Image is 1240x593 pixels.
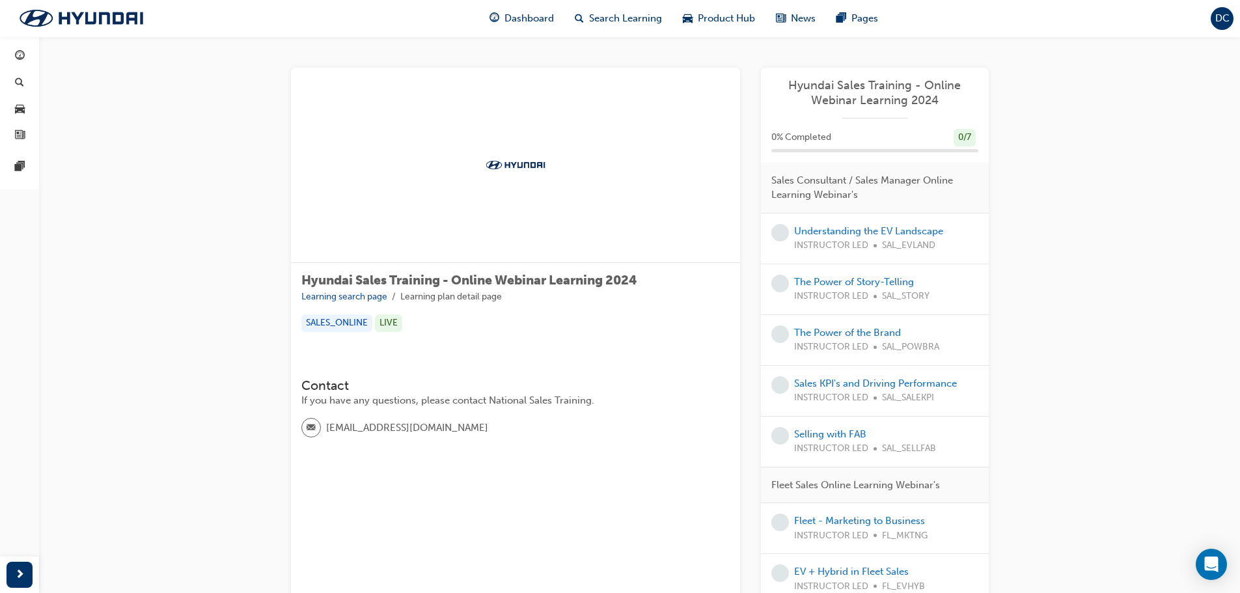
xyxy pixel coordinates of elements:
span: next-icon [15,567,25,583]
a: pages-iconPages [826,5,889,32]
span: SAL_STORY [882,289,930,304]
a: The Power of the Brand [794,327,901,338]
a: Sales KPI's and Driving Performance [794,378,957,389]
span: Fleet Sales Online Learning Webinar's [771,478,940,493]
a: The Power of Story-Telling [794,276,914,288]
span: learningRecordVerb_NONE-icon [771,427,789,445]
span: news-icon [15,130,25,142]
span: INSTRUCTOR LED [794,529,868,544]
a: Hyundai Sales Training - Online Webinar Learning 2024 [771,78,978,107]
div: LIVE [375,314,402,332]
span: SAL_SELLFAB [882,441,936,456]
span: pages-icon [836,10,846,27]
span: Dashboard [504,11,554,26]
span: News [791,11,816,26]
span: SAL_SALEKPI [882,391,934,406]
a: Understanding the EV Landscape [794,225,943,237]
span: guage-icon [489,10,499,27]
a: search-iconSearch Learning [564,5,672,32]
span: 0 % Completed [771,130,831,145]
span: guage-icon [15,51,25,62]
button: DC [1211,7,1233,30]
span: INSTRUCTOR LED [794,391,868,406]
img: Trak [7,5,156,32]
span: Product Hub [698,11,755,26]
div: 0 / 7 [954,129,976,146]
div: SALES_ONLINE [301,314,372,332]
span: INSTRUCTOR LED [794,289,868,304]
span: learningRecordVerb_NONE-icon [771,514,789,531]
span: learningRecordVerb_NONE-icon [771,564,789,582]
a: news-iconNews [765,5,826,32]
span: email-icon [307,420,316,437]
span: car-icon [15,103,25,115]
span: FL_MKTNG [882,529,928,544]
span: SAL_EVLAND [882,238,935,253]
span: learningRecordVerb_NONE-icon [771,325,789,343]
a: Learning search page [301,291,387,302]
a: car-iconProduct Hub [672,5,765,32]
span: Hyundai Sales Training - Online Webinar Learning 2024 [301,273,637,288]
span: [EMAIL_ADDRESS][DOMAIN_NAME] [326,421,488,435]
span: news-icon [776,10,786,27]
h3: Contact [301,378,730,393]
div: If you have any questions, please contact National Sales Training. [301,393,730,408]
span: learningRecordVerb_NONE-icon [771,224,789,241]
a: Selling with FAB [794,428,866,440]
li: Learning plan detail page [400,290,502,305]
span: car-icon [683,10,693,27]
span: learningRecordVerb_NONE-icon [771,275,789,292]
span: INSTRUCTOR LED [794,238,868,253]
span: INSTRUCTOR LED [794,340,868,355]
span: learningRecordVerb_NONE-icon [771,376,789,394]
img: Trak [480,158,551,171]
span: Pages [851,11,878,26]
span: SAL_POWBRA [882,340,939,355]
span: pages-icon [15,161,25,173]
span: DC [1215,11,1230,26]
span: search-icon [575,10,584,27]
span: search-icon [15,77,24,89]
span: Search Learning [589,11,662,26]
a: Fleet - Marketing to Business [794,515,925,527]
span: INSTRUCTOR LED [794,441,868,456]
span: Sales Consultant / Sales Manager Online Learning Webinar's [771,173,968,202]
a: EV + Hybrid in Fleet Sales [794,566,909,577]
a: guage-iconDashboard [479,5,564,32]
div: Open Intercom Messenger [1196,549,1227,580]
